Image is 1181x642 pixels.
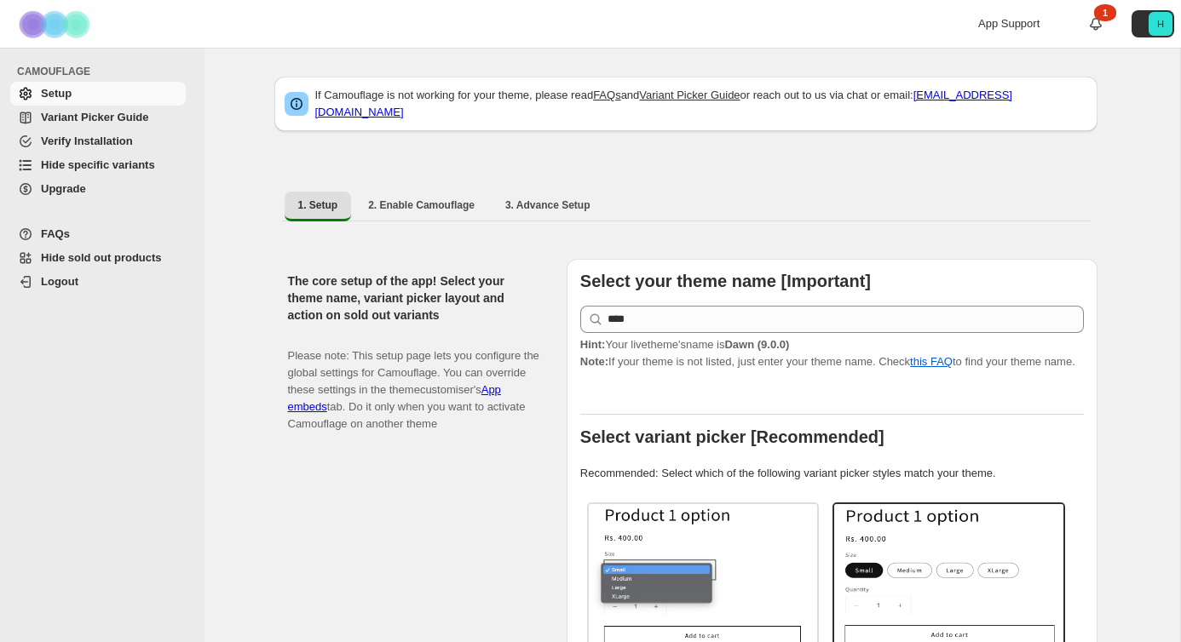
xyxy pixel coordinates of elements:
[580,338,790,351] span: Your live theme's name is
[41,251,162,264] span: Hide sold out products
[10,82,186,106] a: Setup
[10,270,186,294] a: Logout
[10,106,186,129] a: Variant Picker Guide
[41,87,72,100] span: Setup
[910,355,953,368] a: this FAQ
[41,135,133,147] span: Verify Installation
[580,355,608,368] strong: Note:
[10,246,186,270] a: Hide sold out products
[580,272,871,290] b: Select your theme name [Important]
[288,330,539,433] p: Please note: This setup page lets you configure the global settings for Camouflage. You can overr...
[298,198,338,212] span: 1. Setup
[41,111,148,123] span: Variant Picker Guide
[639,89,740,101] a: Variant Picker Guide
[41,158,155,171] span: Hide specific variants
[41,275,78,288] span: Logout
[580,427,884,446] b: Select variant picker [Recommended]
[593,89,621,101] a: FAQs
[1087,15,1104,32] a: 1
[978,17,1040,30] span: App Support
[580,336,1084,370] p: If your theme is not listed, just enter your theme name. Check to find your theme name.
[368,198,475,212] span: 2. Enable Camouflage
[288,272,539,324] h2: The core setup of the app! Select your theme name, variant picker layout and action on sold out v...
[1149,12,1172,36] span: Avatar with initials H
[580,465,1084,482] p: Recommended: Select which of the following variant picker styles match your theme.
[580,338,606,351] strong: Hint:
[14,1,99,48] img: Camouflage
[10,153,186,177] a: Hide specific variants
[41,182,86,195] span: Upgrade
[1132,10,1174,37] button: Avatar with initials H
[315,87,1087,121] p: If Camouflage is not working for your theme, please read and or reach out to us via chat or email:
[17,65,193,78] span: CAMOUFLAGE
[724,338,789,351] strong: Dawn (9.0.0)
[1157,19,1164,29] text: H
[10,129,186,153] a: Verify Installation
[10,222,186,246] a: FAQs
[505,198,590,212] span: 3. Advance Setup
[1094,4,1116,21] div: 1
[10,177,186,201] a: Upgrade
[41,227,70,240] span: FAQs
